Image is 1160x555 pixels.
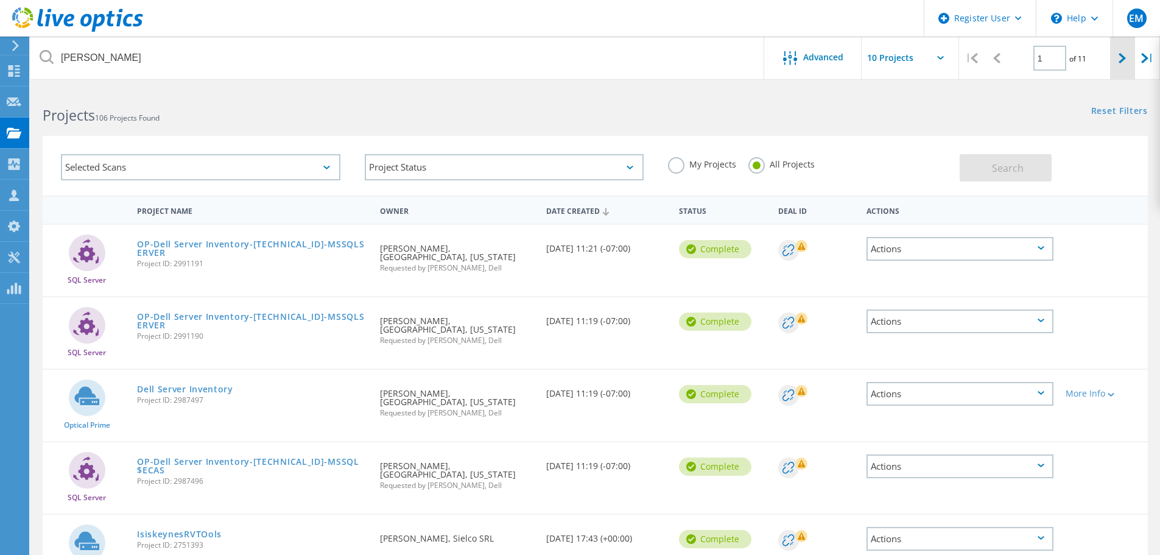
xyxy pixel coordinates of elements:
[137,240,368,257] a: OP-Dell Server Inventory-[TECHNICAL_ID]-MSSQLSERVER
[137,313,368,330] a: OP-Dell Server Inventory-[TECHNICAL_ID]-MSSQLSERVER
[68,494,106,501] span: SQL Server
[866,382,1053,406] div: Actions
[866,527,1053,551] div: Actions
[68,277,106,284] span: SQL Server
[137,385,233,394] a: Dell Server Inventory
[374,225,540,284] div: [PERSON_NAME], [GEOGRAPHIC_DATA], [US_STATE]
[380,482,533,489] span: Requested by [PERSON_NAME], Dell
[380,337,533,344] span: Requested by [PERSON_NAME], Dell
[540,442,673,483] div: [DATE] 11:19 (-07:00)
[137,397,368,404] span: Project ID: 2987497
[679,458,751,476] div: Complete
[374,442,540,501] div: [PERSON_NAME], [GEOGRAPHIC_DATA], [US_STATE]
[1066,389,1142,398] div: More Info
[43,105,95,125] b: Projects
[673,199,772,221] div: Status
[137,333,368,340] span: Project ID: 2991190
[668,157,736,169] label: My Projects
[30,37,765,79] input: Search projects by name, owner, ID, company, etc
[540,370,673,410] div: [DATE] 11:19 (-07:00)
[1129,13,1144,23] span: EM
[1091,107,1148,117] a: Reset Filters
[64,422,110,429] span: Optical Prime
[365,154,644,180] div: Project Status
[540,199,673,222] div: Date Created
[679,240,751,258] div: Complete
[772,199,860,221] div: Deal Id
[866,237,1053,261] div: Actions
[380,264,533,272] span: Requested by [PERSON_NAME], Dell
[866,309,1053,333] div: Actions
[374,297,540,356] div: [PERSON_NAME], [GEOGRAPHIC_DATA], [US_STATE]
[137,260,368,267] span: Project ID: 2991191
[95,113,160,123] span: 106 Projects Found
[68,349,106,356] span: SQL Server
[1135,37,1160,80] div: |
[803,53,843,62] span: Advanced
[679,530,751,548] div: Complete
[374,515,540,555] div: [PERSON_NAME], Sielco SRL
[748,157,815,169] label: All Projects
[860,199,1060,221] div: Actions
[61,154,340,180] div: Selected Scans
[1069,54,1086,64] span: of 11
[380,409,533,417] span: Requested by [PERSON_NAME], Dell
[1051,13,1062,24] svg: \n
[540,515,673,555] div: [DATE] 17:43 (+00:00)
[540,225,673,265] div: [DATE] 11:21 (-07:00)
[137,458,368,475] a: OP-Dell Server Inventory-[TECHNICAL_ID]-MSSQL$ECAS
[960,154,1052,182] button: Search
[679,313,751,331] div: Complete
[12,26,143,34] a: Live Optics Dashboard
[540,297,673,338] div: [DATE] 11:19 (-07:00)
[374,370,540,429] div: [PERSON_NAME], [GEOGRAPHIC_DATA], [US_STATE]
[374,199,540,221] div: Owner
[131,199,374,221] div: Project Name
[866,454,1053,478] div: Actions
[992,161,1024,175] span: Search
[137,542,368,549] span: Project ID: 2751393
[679,385,751,403] div: Complete
[959,37,984,80] div: |
[137,530,222,539] a: IsiskeynesRVTOols
[137,478,368,485] span: Project ID: 2987496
